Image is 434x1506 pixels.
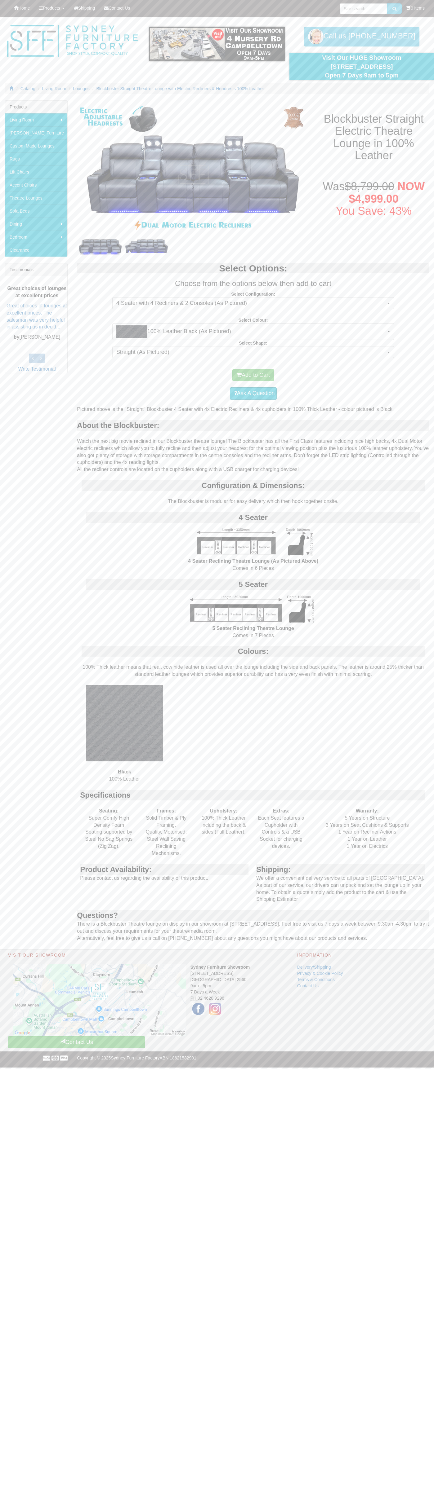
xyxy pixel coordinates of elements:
a: Blockbuster Straight Theatre Lounge with Electric Recliners & Headrests 100% Leather [96,86,264,91]
strong: Select Colour: [239,318,268,323]
a: Theatre Lounges [5,192,67,205]
span: Shipping [78,6,95,11]
div: Specifications [80,790,425,800]
span: Home [18,6,30,11]
button: 4 Seater with 4 Recliners & 2 Consoles (As Pictured) [112,297,394,310]
a: Great choices of lounges at excellent prices. The salesman was very helpful in assisting us in de... [7,303,67,330]
div: 100% Thick Leather including the back & sides (Full Leather). [195,800,252,843]
a: Shipping [69,0,100,16]
a: Home [9,0,34,16]
div: 5 Seater [86,579,420,590]
div: Visit Our HUGE Showroom [STREET_ADDRESS] Open 7 Days 9am to 5pm [294,53,429,80]
del: $8,799.00 [345,180,394,193]
span: 100% Leather Black (As Pictured) [116,325,386,338]
a: Accent Chairs [5,178,67,192]
p: [PERSON_NAME] [7,334,67,341]
div: 100% Thick leather means that real, cow hide leather is used all over the lounge including the si... [77,646,429,790]
div: Questions? [77,910,429,921]
a: Ask A Question [230,387,277,400]
div: Solid Timber & Ply Framing. Quality, Motorised, Steel Wall Saving Reclining Mechanisms. [137,800,195,864]
span: Contact Us [109,6,130,11]
div: The Blockbuster is modular for easy delivery which then hook together onsite. Comes in 6 Pieces C... [77,480,429,646]
a: Dining [5,218,67,231]
strong: Sydney Furniture Showroom [190,965,250,970]
div: Products [5,101,67,113]
div: We offer a convenient delivery service to all parts of [GEOGRAPHIC_DATA]. As part of our service,... [253,864,429,910]
h2: Information [297,953,390,961]
img: Sydney Furniture Factory [5,24,140,59]
abbr: Phone [190,996,198,1001]
img: Instagram [207,1001,223,1017]
b: Great choices of lounges at excellent prices [7,286,67,298]
a: Lift Chairs [5,165,67,178]
b: Extras: [273,808,289,813]
div: Colours: [82,646,425,657]
a: Delivery/Shipping [297,965,331,970]
div: Super Comfy High Density Foam Seating supported by Steel No Sag Springs (Zig Zag). [80,800,137,857]
input: Site search [340,3,387,14]
div: 4 Seater [86,512,420,523]
a: Contact Us [297,983,319,988]
li: 0 items [406,5,425,11]
a: Living Room [5,113,67,126]
h2: Visit Our Showroom [8,953,282,961]
a: Rugs [5,152,67,165]
p: Copyright © 2025 ABN 18621582901 [77,1051,357,1064]
h3: Choose from the options below then add to cart [77,280,429,288]
b: Upholstery: [210,808,238,813]
img: 5 Seater Theatre Lounge [187,593,319,625]
img: 4 Seater Theatre Lounge [186,526,320,558]
div: Shipping: [256,864,425,875]
a: Custom Made Lounges [5,139,67,152]
b: by [14,334,20,340]
img: Click to activate map [13,964,186,1036]
a: Terms & Conditions [297,977,335,982]
span: NOW $4,999.00 [349,180,425,205]
button: Add to Cart [232,369,274,381]
b: Seating: [99,808,119,813]
div: Pictured above is the "Straight" Blockbuster 4 Seater with 4x Electric Recliners & 4x cupholders ... [77,406,429,949]
div: About the Blockbuster: [77,420,429,431]
img: Black [86,685,163,761]
a: Write Testimonial [18,366,56,372]
a: Privacy & Cookie Policy [297,971,343,976]
div: Please contact us regarding the availability of this product. [77,864,253,889]
b: Frames: [157,808,176,813]
div: Product Availability: [80,864,248,875]
div: Each Seat features a Cupholder with Controls & a USB Socket for charging devices. [253,800,310,857]
b: Warranty: [356,808,379,813]
a: Sofa Beds [5,205,67,218]
span: Straight (As Pictured) [116,348,386,356]
a: Contact Us [100,0,135,16]
strong: Select Configuration: [231,292,275,297]
font: You Save: 43% [336,205,412,217]
div: Configuration & Dimensions: [82,480,425,491]
a: Sydney Furniture Factory [111,1055,159,1060]
a: Catalog [20,86,35,91]
a: Contact Us [8,1036,145,1048]
span: Products [43,6,60,11]
h1: Blockbuster Straight Electric Theatre Lounge in 100% Leather [318,113,429,162]
a: Products [34,0,69,16]
img: Facebook [190,1001,206,1017]
span: 4 Seater with 4 Recliners & 2 Consoles (As Pictured) [116,299,386,307]
a: [PERSON_NAME] Furniture [5,126,67,139]
a: Clearance [5,244,67,257]
strong: Select Shape: [239,341,267,346]
b: 4 Seater Reclining Theatre Lounge (As Pictured Above) [188,558,318,564]
a: Bedroom [5,231,67,244]
div: Testimonials [5,263,67,276]
a: Living Room [42,86,66,91]
div: 100% Leather [82,685,167,790]
b: Black [118,769,131,774]
b: Select Options: [219,263,287,273]
button: 100% Leather Black (As Pictured)100% Leather Black (As Pictured) [112,323,394,340]
button: Straight (As Pictured) [112,346,394,359]
b: 5 Seater Reclining Theatre Lounge [212,626,294,631]
img: showroom.gif [149,27,284,61]
div: 5 Years on Structure 3 Years on Seat Cushions & Supports 1 Year on Recliner Actions 1 Year on Lea... [310,800,425,857]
